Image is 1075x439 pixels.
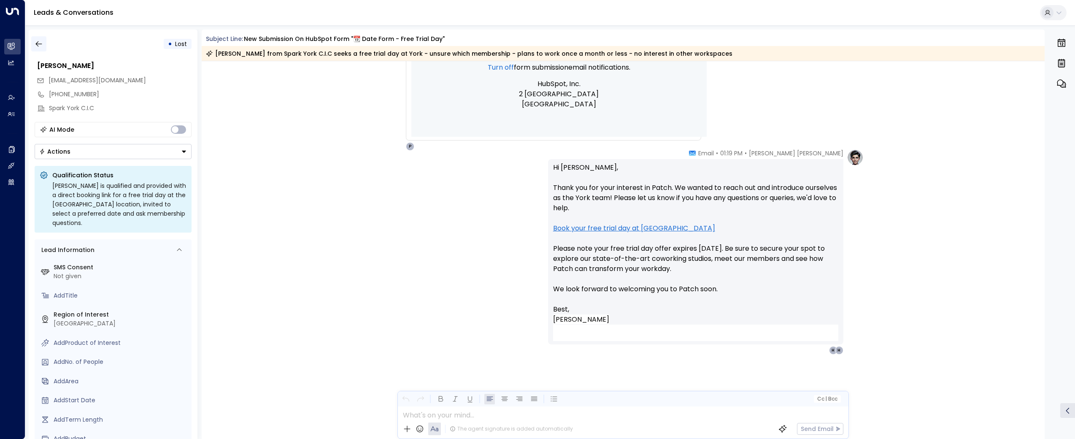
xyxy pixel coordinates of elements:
[54,358,188,366] div: AddNo. of People
[415,394,426,404] button: Redo
[553,304,569,314] span: Best,
[49,104,192,113] div: Spark York C.I.C
[168,36,172,51] div: •
[716,149,718,157] span: •
[54,339,188,347] div: AddProduct of Interest
[720,149,743,157] span: 01:19 PM
[400,394,411,404] button: Undo
[54,263,188,272] label: SMS Consent
[54,377,188,386] div: AddArea
[49,76,146,85] span: events@sparkyork.org
[54,272,188,281] div: Not given
[244,35,445,43] div: New submission on HubSpot Form "📆 Date Form - Free Trial Day"
[454,79,664,109] p: HubSpot, Inc. 2 [GEOGRAPHIC_DATA] [GEOGRAPHIC_DATA]
[817,396,837,402] span: Cc Bcc
[35,144,192,159] div: Button group with a nested menu
[206,35,243,43] span: Subject Line:
[54,291,188,300] div: AddTitle
[454,62,664,73] p: email notifications.
[745,149,747,157] span: •
[35,144,192,159] button: Actions
[54,310,188,319] label: Region of Interest
[749,149,843,157] span: [PERSON_NAME] [PERSON_NAME]
[488,62,514,73] a: Turn off
[450,425,573,433] div: The agent signature is added automatically
[34,8,113,17] a: Leads & Conversations
[553,163,838,304] p: Hi [PERSON_NAME], Thank you for your interest in Patch. We wanted to reach out and introduce ours...
[829,346,837,355] div: H
[835,346,843,355] div: H
[406,142,414,151] div: P
[49,76,146,84] span: [EMAIL_ADDRESS][DOMAIN_NAME]
[847,149,864,166] img: profile-logo.png
[206,49,732,58] div: [PERSON_NAME] from Spark York C.I.C seeks a free trial day at York - unsure which membership - pl...
[39,148,70,155] div: Actions
[54,396,188,405] div: AddStart Date
[54,415,188,424] div: AddTerm Length
[553,314,609,324] span: [PERSON_NAME]
[49,90,192,99] div: [PHONE_NUMBER]
[698,149,714,157] span: Email
[825,396,827,402] span: |
[514,62,568,73] span: Form submission
[813,395,840,403] button: Cc|Bcc
[52,181,186,228] div: [PERSON_NAME] is qualified and provided with a direct booking link for a free trial day at the [G...
[49,125,74,134] div: AI Mode
[54,319,188,328] div: [GEOGRAPHIC_DATA]
[175,40,187,48] span: Lost
[38,246,95,255] div: Lead Information
[37,61,192,71] div: [PERSON_NAME]
[553,223,715,233] a: Book your free trial day at [GEOGRAPHIC_DATA]
[52,171,186,179] p: Qualification Status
